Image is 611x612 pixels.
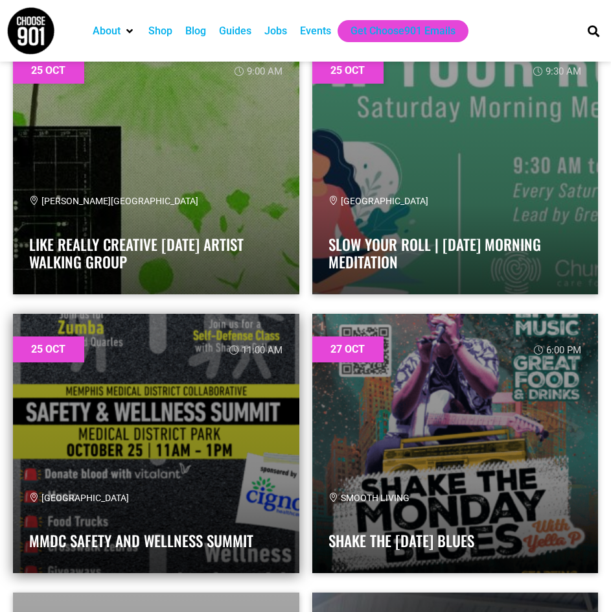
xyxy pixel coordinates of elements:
[93,23,121,39] a: About
[29,196,198,206] span: [PERSON_NAME][GEOGRAPHIC_DATA]
[29,530,253,552] a: MMDC Safety and Wellness Summit
[185,23,206,39] a: Blog
[29,493,129,503] span: [GEOGRAPHIC_DATA]
[86,20,142,42] div: About
[86,20,570,42] nav: Main nav
[329,196,428,206] span: [GEOGRAPHIC_DATA]
[583,20,605,41] div: Search
[351,23,455,39] a: Get Choose901 Emails
[29,233,244,274] a: Like Really Creative [DATE] Artist Walking Group
[264,23,287,39] a: Jobs
[300,23,331,39] a: Events
[148,23,172,39] a: Shop
[329,493,409,503] span: SMOOTH LIVING
[219,23,251,39] a: Guides
[329,233,541,274] a: Slow Your Roll | [DATE] Morning Meditation
[329,530,474,552] a: SHAKE THE [DATE] BLUES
